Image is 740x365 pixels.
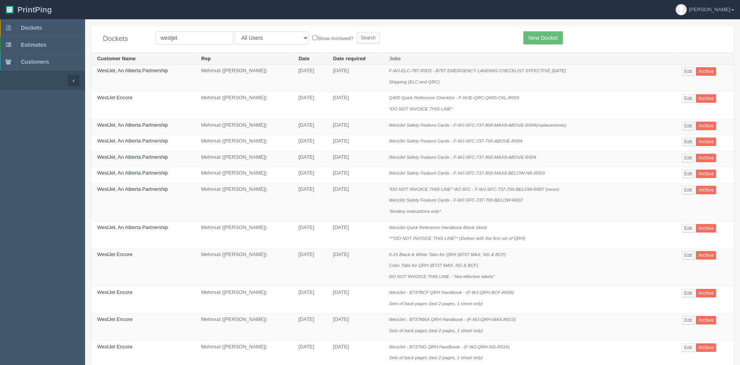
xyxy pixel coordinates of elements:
[327,119,383,135] td: [DATE]
[682,224,695,233] a: Edit
[389,274,495,279] i: DO NOT INVOICE THIS LINE - "Not effective labels"
[97,122,168,128] a: WestJet, An Alberta Partnership
[97,289,133,295] a: WestJet Encore
[292,248,327,287] td: [DATE]
[195,119,293,135] td: Mehmud ([PERSON_NAME])
[389,236,526,241] i: ***DO NOT INVOICE THIS LINE** (Deliver with the first set of QRH)
[682,138,695,146] a: Edit
[389,154,536,160] i: WestJet Safety Feature Cards - F-WJ-SFC-737-800-MAX8-ABOVE-R004
[696,343,716,352] a: Archive
[292,119,327,135] td: [DATE]
[682,316,695,324] a: Edit
[327,221,383,248] td: [DATE]
[682,122,695,130] a: Edit
[389,355,483,360] i: Sets of back pages (last 2 pages, 1 sheet only)
[389,170,545,175] i: WestJet Safety Feature Cards - F-WJ-SFC-737-800-MAX8-BELOW-NR-R003
[299,56,309,61] a: Date
[389,79,440,84] i: Shipping (ELC and QRC)
[97,138,168,144] a: WestJet, An Alberta Partnership
[195,92,293,119] td: Mehmud ([PERSON_NAME])
[97,186,168,192] a: WestJet, An Alberta Partnership
[327,151,383,167] td: [DATE]
[327,183,383,221] td: [DATE]
[389,187,559,192] i: *DO NOT INVOICE THIS LINE* WJ SFC - F-WJ-SFC-737-700-BELOW-R007 (rerun)
[389,106,453,111] i: *DO NOT INVOICE THIS LINE*
[682,67,695,76] a: Edit
[682,289,695,297] a: Edit
[696,67,716,76] a: Archive
[389,252,506,257] i: 0-15 Black & White Tabs for QRH (B737 MAX, NG & BCF)
[21,42,46,48] span: Estimates
[682,154,695,162] a: Edit
[195,314,293,341] td: Mehmud ([PERSON_NAME])
[97,68,168,73] a: WestJet, An Alberta Partnership
[389,225,487,230] i: WestJet Quick Reference Handbook Blank Stock
[312,35,317,40] input: Show Archived?
[292,314,327,341] td: [DATE]
[97,316,133,322] a: WestJet Encore
[201,56,211,61] a: Rep
[389,317,516,322] i: WestJet - B737MAX QRH Handbook - (F-WJ-QRH-MAX-R013)
[327,167,383,183] td: [DATE]
[389,197,523,202] i: WestJet Safety Feature Cards - F-WJ-SFC-737-700-BELOW-R007
[97,170,168,176] a: WestJet, An Alberta Partnership
[389,301,483,306] i: Sets of back pages (last 2 pages, 1 sheet only)
[195,248,293,287] td: Mehmud ([PERSON_NAME])
[696,289,716,297] a: Archive
[696,122,716,130] a: Archive
[195,151,293,167] td: Mehmud ([PERSON_NAME])
[97,154,168,160] a: WestJet, An Alberta Partnership
[696,170,716,178] a: Archive
[97,95,133,100] a: WestJet Encore
[327,92,383,119] td: [DATE]
[389,138,523,143] i: WestJet Safety Feature Cards - F-WJ-SFC-737-700-ABOVE-R004
[292,92,327,119] td: [DATE]
[696,154,716,162] a: Archive
[156,31,233,44] input: Customer Name
[327,135,383,151] td: [DATE]
[389,328,483,333] i: Sets of back pages (last 2 pages, 1 sheet only)
[6,6,14,14] img: logo-3e63b451c926e2ac314895c53de4908e5d424f24456219fb08d385ab2e579770.png
[682,170,695,178] a: Edit
[327,248,383,287] td: [DATE]
[696,224,716,233] a: Archive
[195,167,293,183] td: Mehmud ([PERSON_NAME])
[195,221,293,248] td: Mehmud ([PERSON_NAME])
[292,135,327,151] td: [DATE]
[292,167,327,183] td: [DATE]
[195,287,293,314] td: Mehmud ([PERSON_NAME])
[97,224,168,230] a: WestJet, An Alberta Partnership
[327,65,383,92] td: [DATE]
[389,263,479,268] i: Color Tabs for QRH (B737 MAX, NG & BCF)
[676,4,687,15] img: avatar_default-7531ab5dedf162e01f1e0bb0964e6a185e93c5c22dfe317fb01d7f8cd2b1632c.jpg
[292,183,327,221] td: [DATE]
[696,94,716,103] a: Archive
[292,287,327,314] td: [DATE]
[292,151,327,167] td: [DATE]
[389,95,519,100] i: Q400 Quick Reference Checklist - F-WJE-QRC-Q400-CKL-R003
[682,94,695,103] a: Edit
[682,343,695,352] a: Edit
[389,290,514,295] i: WestJet - B737BCF QRH Handbook - (F-WJ-QRH-BCF-R006)
[696,251,716,260] a: Archive
[103,35,144,43] h4: Dockets
[389,122,566,127] i: WestJet Safety Feature Cards - F-WJ-SFC-737-800-MAX8-ABOVE-R004(replacements)
[292,65,327,92] td: [DATE]
[389,209,441,214] i: *bindery instructions only*
[97,251,133,257] a: WestJet Encore
[312,34,353,42] label: Show Archived?
[292,221,327,248] td: [DATE]
[682,186,695,194] a: Edit
[97,56,136,61] a: Customer Name
[327,314,383,341] td: [DATE]
[682,251,695,260] a: Edit
[195,65,293,92] td: Mehmud ([PERSON_NAME])
[333,56,366,61] a: Date required
[389,68,566,73] i: F-WJ-ELC-787-R003 - B787 EMERGENCY LANDING CHECKLIST EFFECTIVE [DATE]
[195,183,293,221] td: Mehmud ([PERSON_NAME])
[21,59,49,65] span: Customers
[195,135,293,151] td: Mehmud ([PERSON_NAME])
[357,32,380,44] input: Search
[696,186,716,194] a: Archive
[21,25,42,31] span: Dockets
